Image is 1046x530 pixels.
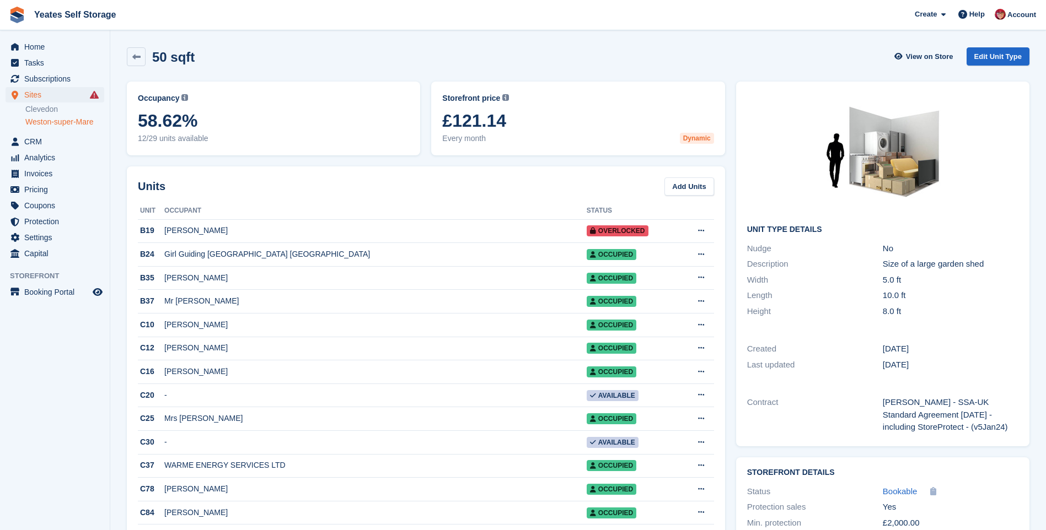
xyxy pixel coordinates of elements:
[587,343,636,354] span: Occupied
[747,343,883,355] div: Created
[883,242,1018,255] div: No
[967,47,1029,66] a: Edit Unit Type
[587,320,636,331] span: Occupied
[138,248,164,260] div: B24
[6,55,104,71] a: menu
[6,150,104,165] a: menu
[6,39,104,55] a: menu
[164,295,587,307] div: Mr [PERSON_NAME]
[24,246,90,261] span: Capital
[442,111,714,131] span: £121.14
[138,178,165,194] h2: Units
[164,202,587,220] th: Occupant
[164,366,587,377] div: [PERSON_NAME]
[1007,9,1036,20] span: Account
[164,459,587,471] div: WARME ENERGY SERVICES LTD
[747,517,883,529] div: Min. protection
[587,202,679,220] th: Status
[587,225,648,236] span: Overlocked
[138,342,164,354] div: C12
[138,202,164,220] th: Unit
[6,230,104,245] a: menu
[24,71,90,86] span: Subscriptions
[138,390,164,401] div: C20
[747,485,883,498] div: Status
[181,94,188,101] img: icon-info-grey-7440780725fd019a000dd9b08b2336e03edf1995a4989e88bcd33f0948082b44.svg
[24,134,90,149] span: CRM
[24,214,90,229] span: Protection
[6,246,104,261] a: menu
[883,305,1018,318] div: 8.0 ft
[969,9,985,20] span: Help
[24,39,90,55] span: Home
[138,413,164,424] div: C25
[800,93,965,217] img: 50-sqft-unit.jpg
[164,483,587,495] div: [PERSON_NAME]
[138,319,164,331] div: C10
[24,182,90,197] span: Pricing
[152,50,195,64] h2: 50 sqft
[138,133,409,144] span: 12/29 units available
[747,396,883,434] div: Contract
[6,134,104,149] a: menu
[587,366,636,377] span: Occupied
[138,93,179,104] span: Occupancy
[883,485,918,498] a: Bookable
[587,437,639,448] span: Available
[680,133,714,144] div: Dynamic
[883,486,918,496] span: Bookable
[138,225,164,236] div: B19
[587,507,636,518] span: Occupied
[883,274,1018,286] div: 5.0 ft
[9,7,25,23] img: stora-icon-8386f47178a22dfd0bd8f6a31ec36ba5ce8667c1dd55bd0f319d3a0aa187defe.svg
[883,289,1018,302] div: 10.0 ft
[138,459,164,471] div: C37
[883,396,1018,434] div: [PERSON_NAME] - SSA-UK Standard Agreement [DATE] - including StoreProtect - (v5Jan24)
[138,507,164,518] div: C84
[24,230,90,245] span: Settings
[164,248,587,260] div: Girl Guiding [GEOGRAPHIC_DATA] [GEOGRAPHIC_DATA]
[24,198,90,213] span: Coupons
[587,390,639,401] span: Available
[24,87,90,102] span: Sites
[915,9,937,20] span: Create
[747,225,1018,234] h2: Unit Type details
[6,198,104,213] a: menu
[164,225,587,236] div: [PERSON_NAME]
[25,104,104,115] a: Clevedon
[90,90,99,99] i: Smart entry sync failures have occurred
[664,177,714,196] a: Add Units
[138,436,164,448] div: C30
[747,274,883,286] div: Width
[883,343,1018,355] div: [DATE]
[587,296,636,307] span: Occupied
[502,94,509,101] img: icon-info-grey-7440780725fd019a000dd9b08b2336e03edf1995a4989e88bcd33f0948082b44.svg
[893,47,958,66] a: View on Store
[164,507,587,518] div: [PERSON_NAME]
[24,284,90,300] span: Booking Portal
[587,484,636,495] span: Occupied
[164,383,587,407] td: -
[24,150,90,165] span: Analytics
[587,460,636,471] span: Occupied
[883,359,1018,371] div: [DATE]
[442,133,714,144] span: Every month
[995,9,1006,20] img: Wendie Tanner
[138,272,164,284] div: B35
[164,342,587,354] div: [PERSON_NAME]
[6,71,104,86] a: menu
[6,284,104,300] a: menu
[587,413,636,424] span: Occupied
[883,501,1018,513] div: Yes
[138,366,164,377] div: C16
[442,93,500,104] span: Storefront price
[10,271,110,282] span: Storefront
[164,413,587,424] div: Mrs [PERSON_NAME]
[91,285,104,299] a: Preview store
[164,431,587,455] td: -
[164,319,587,331] div: [PERSON_NAME]
[6,87,104,102] a: menu
[747,501,883,513] div: Protection sales
[747,289,883,302] div: Length
[6,182,104,197] a: menu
